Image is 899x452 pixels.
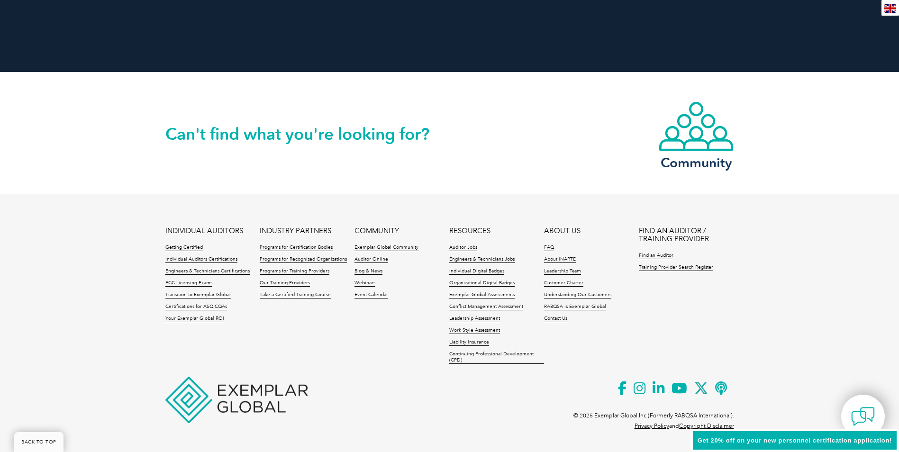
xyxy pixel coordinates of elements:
a: Programs for Recognized Organizations [260,256,347,263]
a: ABOUT US [544,227,581,235]
a: Our Training Providers [260,280,310,287]
a: RABQSA is Exemplar Global [544,304,606,310]
a: Webinars [354,280,375,287]
a: FIND AN AUDITOR / TRAINING PROVIDER [639,227,734,243]
a: Engineers & Technicians Jobs [449,256,515,263]
a: Programs for Training Providers [260,268,329,275]
a: Training Provider Search Register [639,264,713,271]
a: Liability Insurance [449,339,489,346]
img: en [884,4,896,13]
a: Engineers & Technicians Certifications [165,268,250,275]
a: Auditor Jobs [449,244,477,251]
p: © 2025 Exemplar Global Inc (Formerly RABQSA International). [573,410,734,421]
span: Get 20% off on your new personnel certification application! [698,437,892,444]
a: Exemplar Global Assessments [449,292,515,298]
a: Customer Charter [544,280,583,287]
a: Certifications for ASQ CQAs [165,304,227,310]
a: Individual Digital Badges [449,268,504,275]
a: Continuing Professional Development (CPD) [449,351,544,364]
a: FCC Licensing Exams [165,280,212,287]
p: and [635,421,734,431]
img: Exemplar Global [165,377,308,423]
a: Take a Certified Training Course [260,292,331,298]
a: Exemplar Global Community [354,244,418,251]
a: Event Calendar [354,292,388,298]
a: Privacy Policy [635,423,669,429]
a: COMMUNITY [354,227,399,235]
a: Copyright Disclaimer [679,423,734,429]
a: Auditor Online [354,256,388,263]
img: icon-community.webp [658,101,734,152]
a: About iNARTE [544,256,576,263]
a: INDUSTRY PARTNERS [260,227,331,235]
a: Leadership Team [544,268,581,275]
a: Organizational Digital Badges [449,280,515,287]
a: Blog & News [354,268,382,275]
a: Getting Certified [165,244,203,251]
h3: Community [658,157,734,169]
a: Programs for Certification Bodies [260,244,333,251]
a: RESOURCES [449,227,490,235]
a: BACK TO TOP [14,432,64,452]
a: Contact Us [544,316,567,322]
a: Community [658,101,734,169]
a: Understanding Our Customers [544,292,611,298]
a: FAQ [544,244,554,251]
a: Find an Auditor [639,253,673,259]
a: INDIVIDUAL AUDITORS [165,227,243,235]
a: Individual Auditors Certifications [165,256,237,263]
a: Transition to Exemplar Global [165,292,231,298]
a: Conflict Management Assessment [449,304,523,310]
img: contact-chat.png [851,405,875,428]
a: Work Style Assessment [449,327,500,334]
a: Your Exemplar Global ROI [165,316,224,322]
h2: Can't find what you're looking for? [165,127,450,142]
a: Leadership Assessment [449,316,500,322]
